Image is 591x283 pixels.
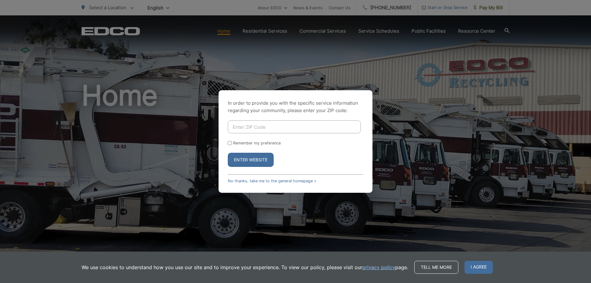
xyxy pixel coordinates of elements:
[464,261,493,274] span: I agree
[82,264,408,271] p: We use cookies to understand how you use our site and to improve your experience. To view our pol...
[228,179,316,183] a: No thanks, take me to the general homepage >
[414,261,458,274] a: Tell me more
[362,264,395,271] a: privacy policy
[228,99,363,114] p: In order to provide you with the specific service information regarding your community, please en...
[228,120,361,133] input: Enter ZIP Code
[233,141,281,145] label: Remember my preference
[228,153,274,167] button: Enter Website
